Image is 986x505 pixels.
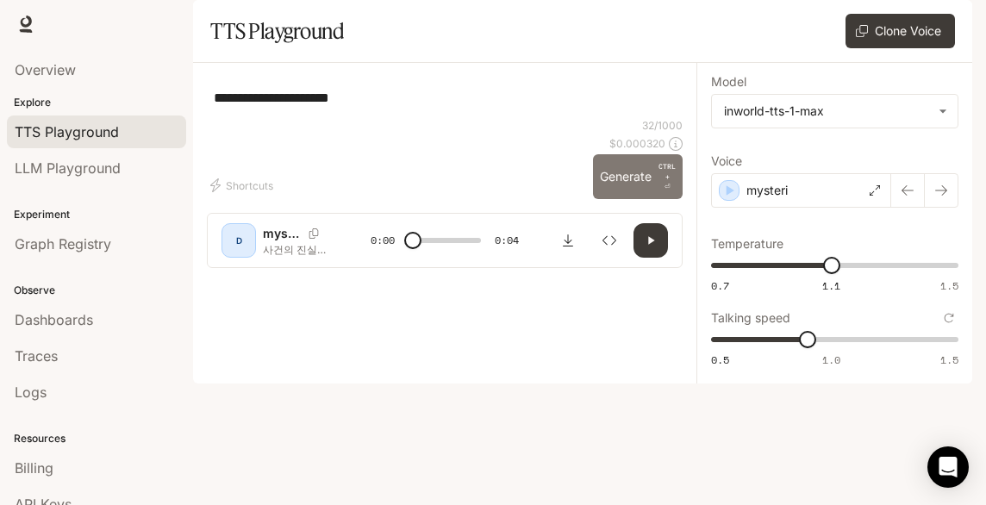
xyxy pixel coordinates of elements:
p: Model [711,76,746,88]
span: 1.5 [940,278,958,293]
span: 0:00 [371,232,395,249]
p: Temperature [711,238,783,250]
span: 0:04 [495,232,519,249]
div: Open Intercom Messenger [927,446,969,488]
button: Reset to default [939,309,958,327]
button: GenerateCTRL +⏎ [593,154,683,199]
p: mysteri [263,225,302,242]
p: ⏎ [658,161,676,192]
p: 사건의 진실은 바로 그가 남긴 이야기 속에 숨겨져 있었죠. [263,242,329,257]
p: 32 / 1000 [642,118,683,133]
button: Inspect [592,223,627,258]
h1: TTS Playground [210,14,344,48]
span: 1.1 [822,278,840,293]
div: D [225,227,253,254]
span: 1.5 [940,352,958,367]
span: 0.7 [711,278,729,293]
button: Copy Voice ID [302,228,326,239]
span: 0.5 [711,352,729,367]
div: inworld-tts-1-max [724,103,930,120]
span: 1.0 [822,352,840,367]
p: CTRL + [658,161,676,182]
p: $ 0.000320 [609,136,665,151]
div: inworld-tts-1-max [712,95,958,128]
p: mysteri [746,182,788,199]
p: Talking speed [711,312,790,324]
button: Download audio [551,223,585,258]
button: Clone Voice [846,14,955,48]
p: Voice [711,155,742,167]
button: Shortcuts [207,171,280,199]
